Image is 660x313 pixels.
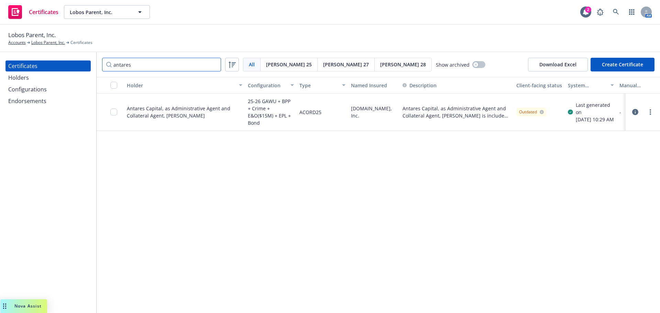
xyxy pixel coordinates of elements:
a: Endorsements [5,96,91,107]
button: Named Insured [348,77,400,93]
a: Report a Bug [593,5,607,19]
button: System certificate last generated [565,77,617,93]
span: Certificates [70,40,92,46]
button: Description [403,82,437,89]
div: Antares Capital, as Administrative Agent and Collateral Agent, [PERSON_NAME] [127,105,242,119]
span: Nova Assist [14,303,42,309]
div: ACORD25 [299,98,321,126]
a: Search [609,5,623,19]
div: Outdated [519,109,544,115]
button: Type [297,77,348,93]
div: Certificates [8,60,37,71]
input: Filter by keyword [102,58,221,71]
a: Certificates [5,60,91,71]
span: Certificates [29,9,58,15]
span: All [249,61,255,68]
div: Client-facing status [516,82,562,89]
div: Endorsements [8,96,46,107]
input: Toggle Row Selected [110,109,117,115]
button: Holder [124,77,245,93]
button: Configuration [245,77,297,93]
span: Show archived [436,61,470,68]
a: Switch app [625,5,639,19]
div: [DATE] 10:29 AM [576,116,614,123]
div: Holder [127,82,235,89]
button: Antares Capital, as Administrative Agent and Collateral Agent, [PERSON_NAME] is included as addit... [403,105,511,119]
span: [PERSON_NAME] 27 [323,61,369,68]
button: Lobos Parent, Inc. [64,5,150,19]
button: Nova Assist [0,299,47,313]
div: Manual certificate last generated [619,82,658,89]
a: Certificates [5,2,61,22]
input: Select all [110,82,117,89]
a: Configurations [5,84,91,95]
a: Accounts [8,40,26,46]
div: Named Insured [351,82,397,89]
span: [PERSON_NAME] 28 [380,61,426,68]
button: Client-facing status [514,77,565,93]
div: Configurations [8,84,47,95]
a: Lobos Parent, Inc. [31,40,65,46]
button: Create Certificate [591,58,654,71]
div: Type [299,82,338,89]
span: Lobos Parent, Inc. [8,31,56,40]
div: Configuration [248,82,286,89]
div: Holders [8,72,29,83]
div: Drag to move [0,299,9,313]
div: System certificate last generated [568,82,606,89]
button: Download Excel [528,58,588,71]
span: Lobos Parent, Inc. [70,9,129,16]
div: Last generated on [576,101,614,116]
span: [PERSON_NAME] 25 [266,61,312,68]
div: [DOMAIN_NAME], Inc. [348,93,400,131]
div: 2 [585,7,591,13]
a: Holders [5,72,91,83]
a: more [646,108,654,116]
div: 25-26 GAWU + BPP + Crime + E&O($15M) + EPL + Bond [248,98,294,126]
